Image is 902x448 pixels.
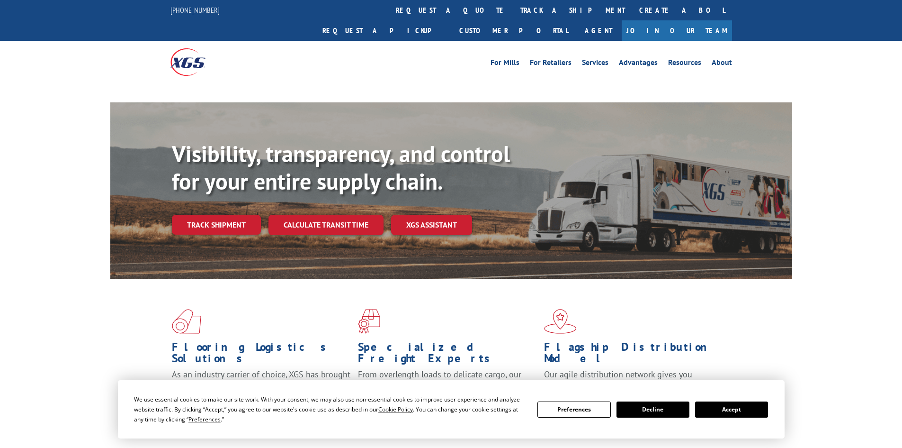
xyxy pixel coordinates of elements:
span: Our agile distribution network gives you nationwide inventory management on demand. [544,369,718,391]
button: Decline [616,402,689,418]
a: For Mills [491,59,519,69]
h1: Flooring Logistics Solutions [172,341,351,369]
a: Advantages [619,59,658,69]
span: Cookie Policy [378,405,413,413]
button: Accept [695,402,768,418]
a: For Retailers [530,59,572,69]
a: About [712,59,732,69]
img: xgs-icon-flagship-distribution-model-red [544,309,577,334]
a: XGS ASSISTANT [391,215,472,235]
a: Track shipment [172,215,261,235]
span: Preferences [188,415,221,423]
a: Agent [575,20,622,41]
div: Cookie Consent Prompt [118,380,785,439]
img: xgs-icon-focused-on-flooring-red [358,309,380,334]
a: Resources [668,59,701,69]
a: [PHONE_NUMBER] [170,5,220,15]
a: Customer Portal [452,20,575,41]
h1: Specialized Freight Experts [358,341,537,369]
div: We use essential cookies to make our site work. With your consent, we may also use non-essential ... [134,394,526,424]
a: Request a pickup [315,20,452,41]
p: From overlength loads to delicate cargo, our experienced staff knows the best way to move your fr... [358,369,537,411]
b: Visibility, transparency, and control for your entire supply chain. [172,139,510,196]
a: Calculate transit time [268,215,384,235]
span: As an industry carrier of choice, XGS has brought innovation and dedication to flooring logistics... [172,369,350,402]
button: Preferences [537,402,610,418]
a: Services [582,59,608,69]
img: xgs-icon-total-supply-chain-intelligence-red [172,309,201,334]
a: Join Our Team [622,20,732,41]
h1: Flagship Distribution Model [544,341,723,369]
